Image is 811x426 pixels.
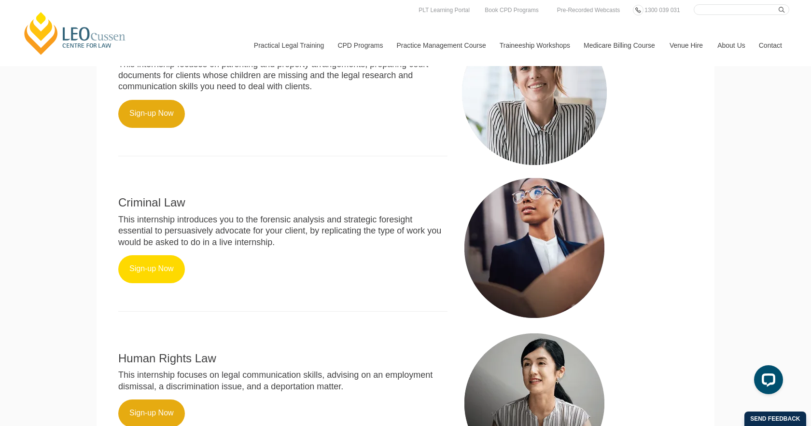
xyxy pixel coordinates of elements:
a: Sign-up Now [118,255,185,283]
p: This internship introduces you to the forensic analysis and strategic foresight essential to pers... [118,214,447,248]
span: 1300 039 031 [644,7,680,14]
h2: Criminal Law [118,196,447,209]
iframe: LiveChat chat widget [746,361,787,402]
a: Practice Management Course [390,25,492,66]
p: This internship focuses on legal communication skills, advising on an employment dismissal, a dis... [118,370,447,392]
a: Venue Hire [662,25,710,66]
a: 1300 039 031 [642,5,682,15]
a: Book CPD Programs [482,5,541,15]
a: CPD Programs [330,25,389,66]
a: About Us [710,25,752,66]
a: Traineeship Workshops [492,25,576,66]
a: Pre-Recorded Webcasts [555,5,623,15]
a: PLT Learning Portal [416,5,472,15]
a: [PERSON_NAME] Centre for Law [22,11,128,56]
h2: Human Rights Law [118,352,447,365]
a: Sign-up Now [118,100,185,128]
a: Medicare Billing Course [576,25,662,66]
a: Contact [752,25,789,66]
a: Practical Legal Training [247,25,331,66]
p: This internship focuses on parenting and property arrangements, preparing court documents for cli... [118,59,447,93]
